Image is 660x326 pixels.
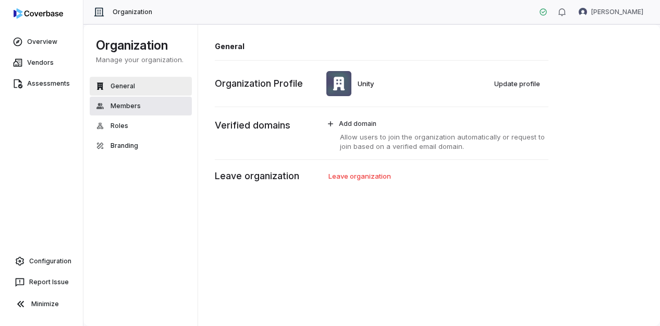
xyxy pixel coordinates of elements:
[358,79,374,88] span: Unity
[111,102,141,110] span: Members
[96,55,186,64] p: Manage your organization.
[2,53,81,72] a: Vendors
[326,71,351,96] img: Unity
[111,82,135,90] span: General
[90,117,192,135] button: Roles
[579,8,587,16] img: Brandi Wolfe avatar
[27,38,57,46] span: Overview
[29,278,69,286] span: Report Issue
[2,74,81,93] a: Assessments
[215,77,303,90] p: Organization Profile
[14,8,63,19] img: logo-D7KZi-bG.svg
[90,77,192,96] button: General
[339,120,376,128] span: Add domain
[4,294,79,315] button: Minimize
[321,115,548,132] button: Add domain
[2,32,81,51] a: Overview
[591,8,643,16] span: [PERSON_NAME]
[31,300,59,308] span: Minimize
[90,136,192,155] button: Branding
[572,4,650,20] button: Brandi Wolfe avatar[PERSON_NAME]
[215,169,299,183] p: Leave organization
[27,59,54,67] span: Vendors
[27,79,70,88] span: Assessments
[4,273,79,292] button: Report Issue
[323,168,397,184] button: Leave organization
[29,257,71,265] span: Configuration
[113,8,152,16] span: Organization
[4,252,79,271] a: Configuration
[96,37,186,54] h1: Organization
[90,97,192,115] button: Members
[111,122,128,130] span: Roles
[215,41,548,52] h1: General
[111,142,138,150] span: Branding
[489,76,546,91] button: Update profile
[215,119,290,132] p: Verified domains
[321,132,548,151] p: Allow users to join the organization automatically or request to join based on a verified email d...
